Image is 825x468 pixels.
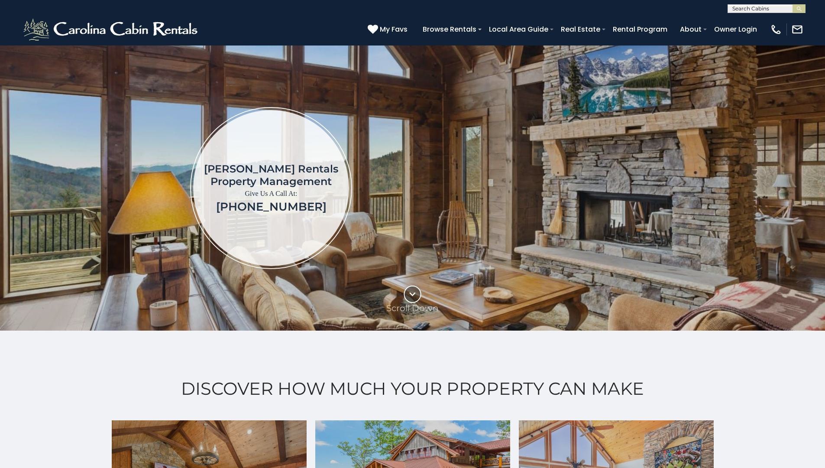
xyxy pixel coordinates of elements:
a: My Favs [368,24,410,35]
img: phone-regular-white.png [770,23,782,36]
a: Owner Login [710,22,761,37]
a: Real Estate [556,22,605,37]
a: About [676,22,706,37]
a: Browse Rentals [418,22,481,37]
a: [PHONE_NUMBER] [216,200,327,214]
a: Local Area Guide [485,22,553,37]
img: White-1-2.png [22,16,201,42]
img: mail-regular-white.png [791,23,803,36]
iframe: New Contact Form [492,71,774,305]
p: Scroll Down [386,303,439,313]
a: Rental Program [608,22,672,37]
p: Give Us A Call At: [204,188,338,200]
h1: [PERSON_NAME] Rentals Property Management [204,162,338,188]
h2: Discover How Much Your Property Can Make [22,379,803,399]
span: My Favs [380,24,408,35]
